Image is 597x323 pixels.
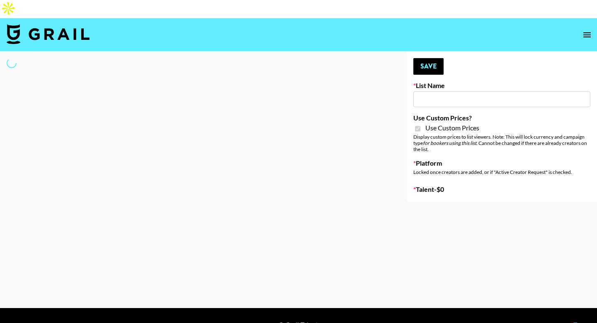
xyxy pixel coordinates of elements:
img: Grail Talent [7,24,90,44]
span: Use Custom Prices [425,124,479,132]
label: List Name [413,81,590,90]
label: Platform [413,159,590,167]
div: Locked once creators are added, or if "Active Creator Request" is checked. [413,169,590,175]
em: for bookers using this list [423,140,476,146]
label: Use Custom Prices? [413,114,590,122]
div: Display custom prices to list viewers. Note: This will lock currency and campaign type . Cannot b... [413,134,590,152]
label: Talent - $ 0 [413,185,590,193]
button: Save [413,58,444,75]
button: open drawer [579,27,595,43]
